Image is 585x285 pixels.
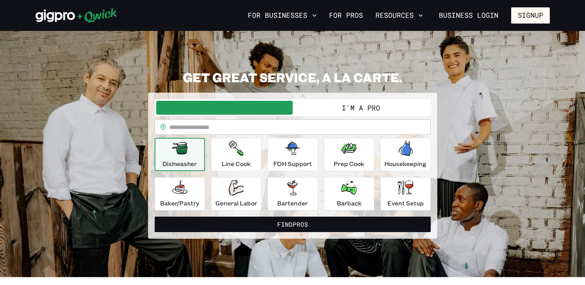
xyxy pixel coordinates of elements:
[162,159,197,168] p: Dishwasher
[324,138,374,171] button: Prep Cook
[432,7,505,24] a: Business Login
[334,159,364,168] p: Prep Cook
[268,138,318,171] button: FOH Support
[215,198,257,208] p: General Labor
[372,9,426,22] button: Resources
[211,177,261,210] button: General Labor
[156,101,293,115] button: I'm a Business
[384,159,426,168] p: Housekeeping
[222,159,251,168] p: Line Cook
[326,9,366,22] a: For Pros
[324,177,374,210] button: Barback
[148,70,437,85] h2: GET GREAT SERVICE, A LA CARTE.
[387,198,424,208] p: Event Setup
[273,159,312,168] p: FOH Support
[155,138,205,171] button: Dishwasher
[380,177,431,210] button: Event Setup
[160,198,199,208] p: Baker/Pastry
[155,177,205,210] button: Baker/Pastry
[245,9,320,22] button: For Businesses
[380,138,431,171] button: Housekeeping
[155,217,431,232] button: FindPros
[268,177,318,210] button: Bartender
[337,198,362,208] p: Barback
[511,7,550,24] button: Signup
[277,198,308,208] p: Bartender
[293,101,429,115] button: I'm a Pro
[211,138,261,171] button: Line Cook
